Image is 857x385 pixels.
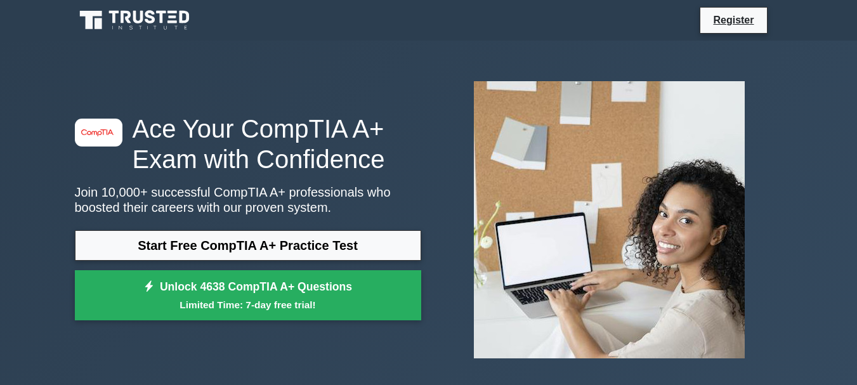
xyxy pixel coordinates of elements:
[75,114,421,174] h1: Ace Your CompTIA A+ Exam with Confidence
[91,297,405,312] small: Limited Time: 7-day free trial!
[75,230,421,261] a: Start Free CompTIA A+ Practice Test
[75,270,421,321] a: Unlock 4638 CompTIA A+ QuestionsLimited Time: 7-day free trial!
[75,185,421,215] p: Join 10,000+ successful CompTIA A+ professionals who boosted their careers with our proven system.
[705,12,761,28] a: Register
